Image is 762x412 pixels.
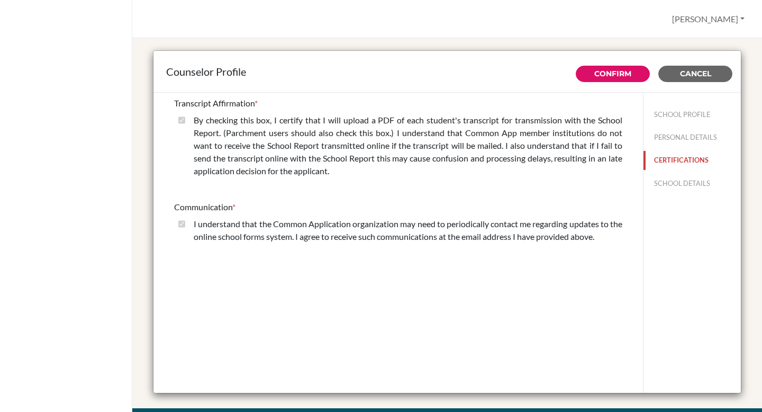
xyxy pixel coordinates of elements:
[194,114,622,177] label: By checking this box, I certify that I will upload a PDF of each student's transcript for transmi...
[667,9,749,29] button: [PERSON_NAME]
[643,174,741,193] button: SCHOOL DETAILS
[194,218,622,243] label: I understand that the Common Application organization may need to periodically contact me regardi...
[174,202,232,212] span: Communication
[643,128,741,147] button: PERSONAL DETAILS
[174,98,255,108] span: Transcript Affirmation
[643,151,741,169] button: CERTIFICATIONS
[643,105,741,124] button: SCHOOL PROFILE
[166,64,728,79] div: Counselor Profile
